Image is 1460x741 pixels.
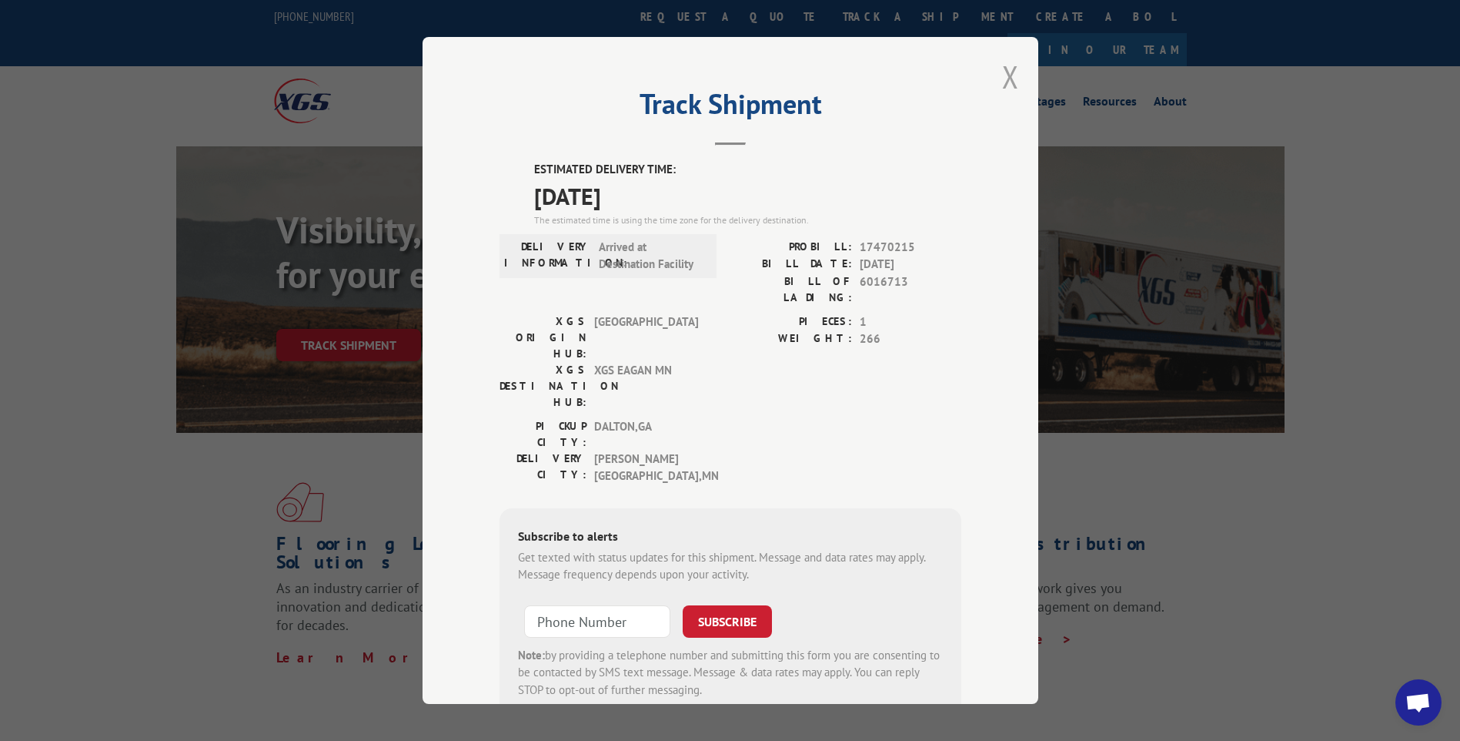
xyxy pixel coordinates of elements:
label: XGS ORIGIN HUB: [499,313,586,362]
label: DELIVERY CITY: [499,451,586,485]
span: Arrived at Destination Facility [599,239,703,273]
label: BILL OF LADING: [730,273,852,306]
span: [DATE] [534,179,961,213]
label: WEIGHT: [730,330,852,348]
span: 17470215 [860,239,961,256]
span: [GEOGRAPHIC_DATA] [594,313,698,362]
label: PIECES: [730,313,852,331]
button: Close modal [1002,56,1019,97]
div: Get texted with status updates for this shipment. Message and data rates may apply. Message frequ... [518,549,943,584]
span: [PERSON_NAME][GEOGRAPHIC_DATA] , MN [594,451,698,485]
input: Phone Number [524,605,670,638]
div: by providing a telephone number and submitting this form you are consenting to be contacted by SM... [518,647,943,699]
label: XGS DESTINATION HUB: [499,362,586,411]
span: 266 [860,330,961,348]
label: DELIVERY INFORMATION: [504,239,591,273]
div: Subscribe to alerts [518,527,943,549]
strong: Note: [518,648,545,662]
label: PROBILL: [730,239,852,256]
label: BILL DATE: [730,256,852,273]
span: DALTON , GA [594,418,698,451]
div: The estimated time is using the time zone for the delivery destination. [534,213,961,227]
label: PICKUP CITY: [499,418,586,451]
button: SUBSCRIBE [683,605,772,638]
span: XGS EAGAN MN [594,362,698,411]
span: [DATE] [860,256,961,273]
span: 6016713 [860,273,961,306]
span: 1 [860,313,961,331]
h2: Track Shipment [499,93,961,122]
div: Open chat [1395,679,1442,726]
label: ESTIMATED DELIVERY TIME: [534,161,961,179]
